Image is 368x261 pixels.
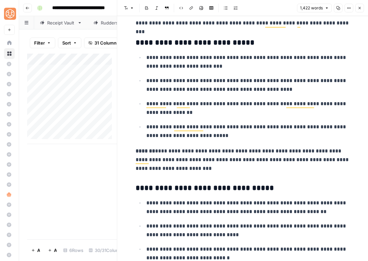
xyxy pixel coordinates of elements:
[4,48,15,59] a: Browse
[297,4,332,12] button: 1,422 words
[94,40,119,46] span: 31 Columns
[84,38,123,48] button: 31 Columns
[7,192,11,197] img: hlg0wqi1id4i6sbxkcpd2tyblcaw
[86,245,128,256] div: 30/31 Columns
[27,245,44,256] button: Add Row
[37,247,40,254] span: Add Row
[88,16,140,29] a: Rudderstack
[4,5,15,22] button: Workspace: SimpleTiger
[101,19,127,26] div: Rudderstack
[44,245,61,256] button: Add 10 Rows
[4,38,15,48] a: Home
[300,5,323,11] span: 1,422 words
[30,38,55,48] button: Filter
[4,8,16,20] img: SimpleTiger Logo
[58,38,81,48] button: Sort
[62,40,71,46] span: Sort
[47,19,75,26] div: Receipt Vault
[34,16,88,29] a: Receipt Vault
[61,245,86,256] div: 6 Rows
[54,247,57,254] span: Add 10 Rows
[34,40,45,46] span: Filter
